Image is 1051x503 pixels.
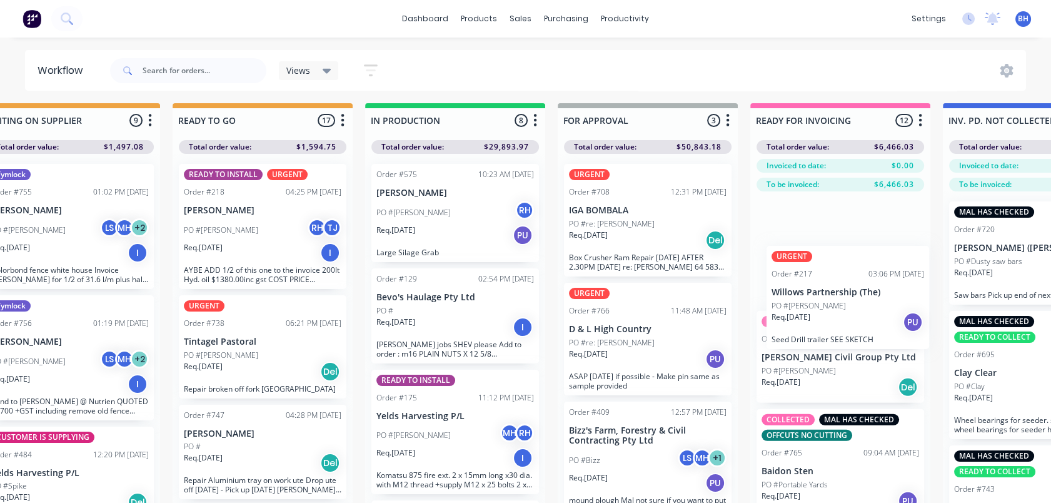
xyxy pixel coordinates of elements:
span: $6,466.03 [874,179,914,190]
span: $50,843.18 [676,141,722,153]
span: $29,893.97 [484,141,529,153]
span: Total order value: [959,141,1022,153]
span: $1,594.75 [296,141,336,153]
div: settings [905,9,952,28]
span: Total order value: [574,141,636,153]
span: Invoiced to date: [767,160,826,171]
span: To be invoiced: [959,179,1012,190]
span: $0.00 [892,160,914,171]
input: Enter column name… [371,114,494,127]
div: sales [503,9,538,28]
span: Views [286,64,310,77]
span: Total order value: [189,141,251,153]
input: Enter column name… [178,114,301,127]
span: To be invoiced: [767,179,819,190]
span: $1,497.08 [104,141,144,153]
span: 9 [129,114,143,127]
div: products [455,9,503,28]
a: dashboard [396,9,455,28]
span: Total order value: [381,141,444,153]
span: Total order value: [767,141,829,153]
span: 12 [895,114,913,127]
span: 17 [318,114,335,127]
span: Invoiced to date: [959,160,1018,171]
img: Factory [23,9,41,28]
span: 3 [707,114,720,127]
div: productivity [595,9,655,28]
div: purchasing [538,9,595,28]
div: Workflow [38,63,89,78]
input: Enter column name… [756,114,879,127]
input: Enter column name… [563,114,686,127]
span: 8 [515,114,528,127]
span: $6,466.03 [874,141,914,153]
input: Search for orders... [143,58,266,83]
span: BH [1018,13,1028,24]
